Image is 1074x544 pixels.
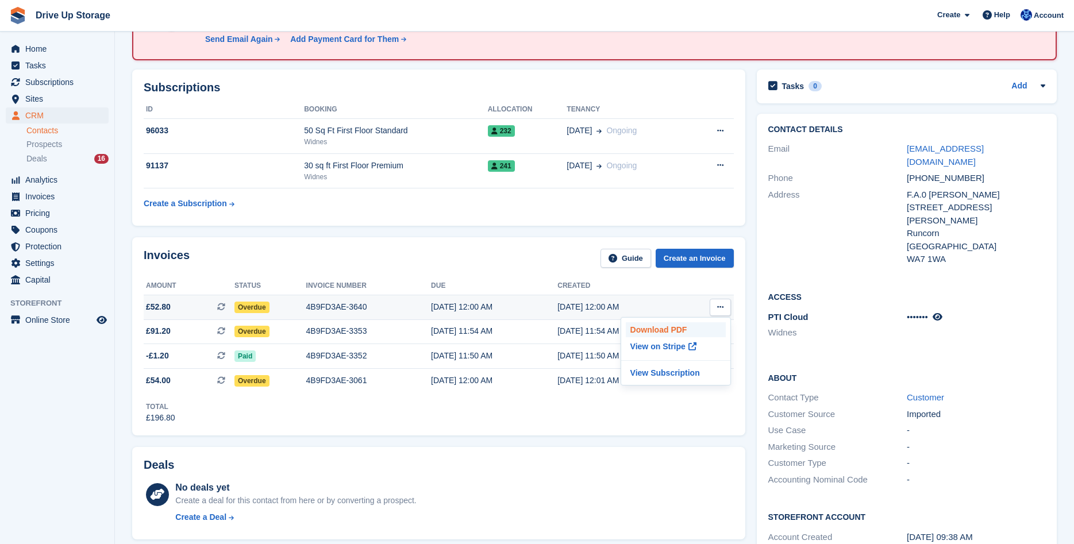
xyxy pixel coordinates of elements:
[6,312,109,328] a: menu
[234,302,270,313] span: Overdue
[6,205,109,221] a: menu
[768,125,1046,134] h2: Contact Details
[6,238,109,254] a: menu
[26,153,47,164] span: Deals
[234,350,256,362] span: Paid
[768,142,907,168] div: Email
[6,57,109,74] a: menu
[25,107,94,124] span: CRM
[1021,9,1032,21] img: Widnes Team
[25,41,94,57] span: Home
[234,277,306,295] th: Status
[768,312,809,322] span: PTI Cloud
[488,160,515,172] span: 241
[782,81,804,91] h2: Tasks
[144,198,227,210] div: Create a Subscription
[9,7,26,24] img: stora-icon-8386f47178a22dfd0bd8f6a31ec36ba5ce8667c1dd55bd0f319d3a0aa187defe.svg
[768,326,907,339] li: Widnes
[626,365,726,380] p: View Subscription
[768,408,907,421] div: Customer Source
[26,153,109,165] a: Deals 16
[768,391,907,404] div: Contact Type
[146,402,175,412] div: Total
[26,125,109,136] a: Contacts
[431,301,557,313] div: [DATE] 12:00 AM
[431,325,557,337] div: [DATE] 11:54 AM
[25,57,94,74] span: Tasks
[768,441,907,454] div: Marketing Source
[768,511,1046,522] h2: Storefront Account
[6,41,109,57] a: menu
[600,249,651,268] a: Guide
[768,473,907,487] div: Accounting Nominal Code
[768,424,907,437] div: Use Case
[656,249,734,268] a: Create an Invoice
[907,188,1045,202] div: F.A.0 [PERSON_NAME]
[907,240,1045,253] div: [GEOGRAPHIC_DATA]
[234,326,270,337] span: Overdue
[26,139,62,150] span: Prospects
[234,375,270,387] span: Overdue
[937,9,960,21] span: Create
[907,312,928,322] span: •••••••
[1011,80,1027,93] a: Add
[907,392,944,402] a: Customer
[488,125,515,137] span: 232
[907,144,984,167] a: [EMAIL_ADDRESS][DOMAIN_NAME]
[175,495,416,507] div: Create a deal for this contact from here or by converting a prospect.
[6,107,109,124] a: menu
[146,350,169,362] span: -£1.20
[907,227,1045,240] div: Runcorn
[25,312,94,328] span: Online Store
[994,9,1010,21] span: Help
[26,138,109,151] a: Prospects
[431,375,557,387] div: [DATE] 12:00 AM
[6,222,109,238] a: menu
[6,172,109,188] a: menu
[907,172,1045,185] div: [PHONE_NUMBER]
[557,325,684,337] div: [DATE] 11:54 AM
[567,101,691,119] th: Tenancy
[606,126,637,135] span: Ongoing
[25,205,94,221] span: Pricing
[907,408,1045,421] div: Imported
[567,160,592,172] span: [DATE]
[304,172,488,182] div: Widnes
[144,101,304,119] th: ID
[286,33,407,45] a: Add Payment Card for Them
[25,255,94,271] span: Settings
[768,372,1046,383] h2: About
[94,154,109,164] div: 16
[25,238,94,254] span: Protection
[306,301,432,313] div: 4B9FD3AE-3640
[146,301,171,313] span: £52.80
[768,291,1046,302] h2: Access
[144,277,234,295] th: Amount
[304,160,488,172] div: 30 sq ft First Floor Premium
[6,188,109,205] a: menu
[488,101,567,119] th: Allocation
[557,375,684,387] div: [DATE] 12:01 AM
[144,125,304,137] div: 96033
[907,531,1045,544] div: [DATE] 09:38 AM
[768,531,907,544] div: Account Created
[626,322,726,337] a: Download PDF
[25,172,94,188] span: Analytics
[304,101,488,119] th: Booking
[626,337,726,356] p: View on Stripe
[144,193,234,214] a: Create a Subscription
[306,325,432,337] div: 4B9FD3AE-3353
[809,81,822,91] div: 0
[304,137,488,147] div: Widnes
[606,161,637,170] span: Ongoing
[768,172,907,185] div: Phone
[907,424,1045,437] div: -
[1034,10,1064,21] span: Account
[144,458,174,472] h2: Deals
[907,441,1045,454] div: -
[431,277,557,295] th: Due
[31,6,115,25] a: Drive Up Storage
[306,350,432,362] div: 4B9FD3AE-3352
[146,412,175,424] div: £196.80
